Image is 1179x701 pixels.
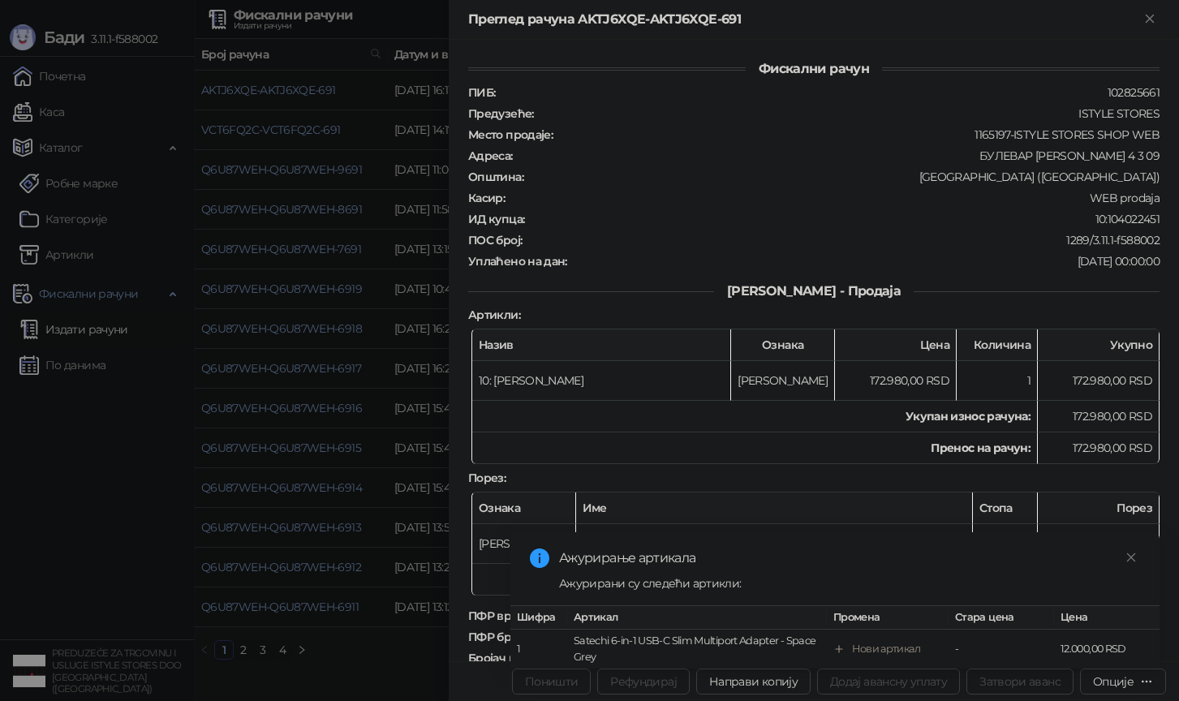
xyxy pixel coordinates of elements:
[576,524,973,564] td: О-ПДВ
[514,148,1161,163] div: БУЛЕВАР [PERSON_NAME] 4 3 09
[530,548,549,568] span: info-circle
[468,85,495,100] strong: ПИБ :
[468,212,524,226] strong: ИД купца :
[731,361,835,401] td: [PERSON_NAME]
[1038,524,1160,564] td: 28.830,00 RSD
[468,307,520,322] strong: Артикли :
[835,329,957,361] th: Цена
[949,630,1054,669] td: -
[949,606,1054,630] th: Стара цена
[472,524,576,564] td: [PERSON_NAME]
[973,524,1038,564] td: 20,00%
[525,170,1161,184] div: [GEOGRAPHIC_DATA] ([GEOGRAPHIC_DATA])
[559,574,1140,592] div: Ажурирани су следећи артикли:
[931,441,1031,455] strong: Пренос на рачун :
[468,191,505,205] strong: Касир :
[523,233,1161,247] div: 1289/3.11.1-f588002
[1122,548,1140,566] a: Close
[506,191,1161,205] div: WEB prodaja
[576,492,973,524] th: Име
[746,61,882,76] span: Фискални рачун
[510,630,567,669] td: 1
[468,609,536,623] strong: ПФР време :
[536,106,1161,121] div: ISTYLE STORES
[569,254,1161,269] div: [DATE] 00:00:00
[731,329,835,361] th: Ознака
[957,329,1038,361] th: Количина
[1054,606,1160,630] th: Цена
[497,85,1161,100] div: 102825661
[468,254,567,269] strong: Уплаћено на дан :
[835,361,957,401] td: 172.980,00 RSD
[1140,10,1160,29] button: Close
[472,329,731,361] th: Назив
[468,148,513,163] strong: Адреса :
[468,471,506,485] strong: Порез :
[468,233,522,247] strong: ПОС број :
[472,361,731,401] td: 10: [PERSON_NAME]
[1038,401,1160,432] td: 172.980,00 RSD
[567,630,827,669] td: Satechi 6-in-1 USB-C Slim Multiport Adapter - Space Grey
[1038,492,1160,524] th: Порез
[567,606,827,630] th: Артикал
[559,548,1140,568] div: Ажурирање артикала
[468,170,523,184] strong: Општина :
[1038,361,1160,401] td: 172.980,00 RSD
[827,606,949,630] th: Промена
[1038,432,1160,464] td: 172.980,00 RSD
[472,492,576,524] th: Ознака
[468,630,566,644] strong: ПФР број рачуна :
[1054,630,1160,669] td: 12.000,00 RSD
[852,641,920,657] div: Нови артикал
[468,106,534,121] strong: Предузеће :
[468,127,553,142] strong: Место продаје :
[957,361,1038,401] td: 1
[973,492,1038,524] th: Стопа
[468,10,1140,29] div: Преглед рачуна AKTJ6XQE-AKTJ6XQE-691
[468,651,550,665] strong: Бројач рачуна :
[554,127,1161,142] div: 1165197-ISTYLE STORES SHOP WEB
[906,409,1031,424] strong: Укупан износ рачуна :
[510,606,567,630] th: Шифра
[1038,329,1160,361] th: Укупно
[526,212,1161,226] div: 10:104022451
[714,283,914,299] span: [PERSON_NAME] - Продаја
[1125,552,1137,563] span: close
